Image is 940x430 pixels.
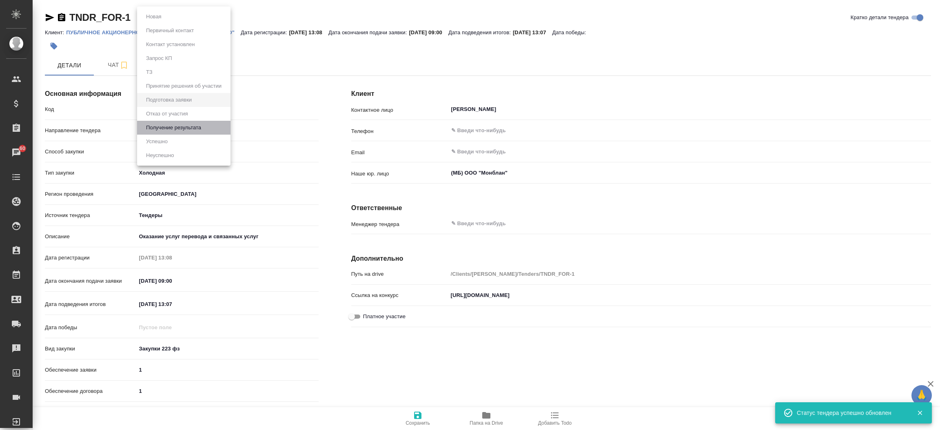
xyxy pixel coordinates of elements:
button: Принятие решения об участии [144,82,224,91]
button: Успешно [144,137,170,146]
button: Запрос КП [144,54,175,63]
button: Подготовка заявки [144,95,194,104]
button: Первичный контакт [144,26,196,35]
div: Статус тендера успешно обновлен [797,409,905,417]
button: Отказ от участия [144,109,190,118]
button: Неуспешно [144,151,176,160]
button: ТЗ [144,68,155,77]
button: Закрыть [911,409,928,417]
button: Новая [144,12,164,21]
button: Получение результата [144,123,204,132]
button: Контакт установлен [144,40,197,49]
